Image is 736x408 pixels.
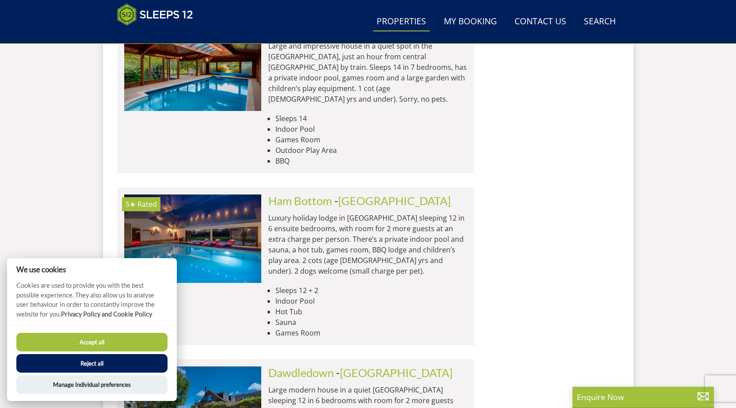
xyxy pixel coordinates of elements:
[268,366,334,379] a: Dawdledown
[137,199,157,209] span: Rated
[16,375,168,394] button: Manage Individual preferences
[268,194,332,207] a: Ham Bottom
[511,12,570,32] a: Contact Us
[126,199,136,209] span: Ham Bottom has a 5 star rating under the Quality in Tourism Scheme
[340,366,453,379] a: [GEOGRAPHIC_DATA]
[124,194,261,283] a: 5★ Rated
[275,306,467,317] li: Hot Tub
[61,310,152,318] a: Privacy Policy and Cookie Policy
[7,281,177,325] p: Cookies are used to provide you with the best possible experience. They also allow us to analyse ...
[16,354,168,373] button: Reject all
[268,213,467,276] p: Luxury holiday lodge in [GEOGRAPHIC_DATA] sleeping 12 in 6 ensuite bedrooms, with room for 2 more...
[16,333,168,351] button: Accept all
[275,285,467,296] li: Sleeps 12 + 2
[275,134,467,145] li: Games Room
[275,124,467,134] li: Indoor Pool
[275,317,467,328] li: Sauna
[338,194,451,207] a: [GEOGRAPHIC_DATA]
[7,265,177,274] h2: We use cookies
[334,194,451,207] span: -
[577,391,709,403] p: Enquire Now
[373,12,430,32] a: Properties
[275,296,467,306] li: Indoor Pool
[275,113,467,124] li: Sleeps 14
[268,41,467,104] p: Large and impressive house in a quiet spot in the [GEOGRAPHIC_DATA], just an hour from central [G...
[580,12,619,32] a: Search
[275,328,467,338] li: Games Room
[124,23,261,111] img: garden-court-surrey-pool-holiday-sleeps12.original.jpg
[124,23,261,111] a: 4★ Rated
[440,12,500,32] a: My Booking
[275,145,467,156] li: Outdoor Play Area
[113,31,206,38] iframe: Customer reviews powered by Trustpilot
[275,156,467,166] li: BBQ
[336,366,453,379] span: -
[124,194,261,283] img: ham-bottom-somerset-accommodtion-home-holiday-sleeping-8.original.jpg
[117,4,193,26] img: Sleeps 12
